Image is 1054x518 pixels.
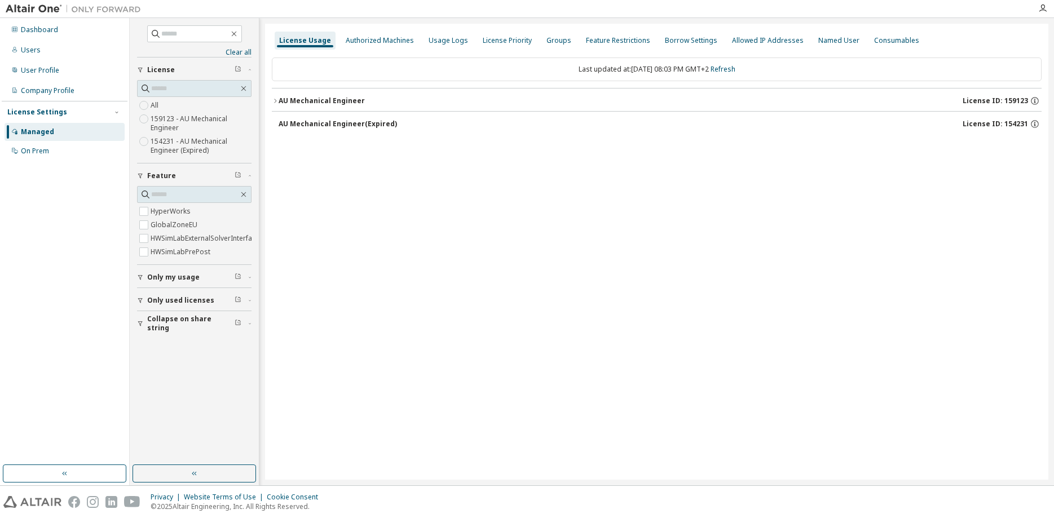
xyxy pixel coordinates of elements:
div: AU Mechanical Engineer (Expired) [279,119,397,129]
div: Last updated at: [DATE] 08:03 PM GMT+2 [272,57,1042,81]
div: User Profile [21,66,59,75]
label: HWSimLabPrePost [151,245,213,259]
div: Privacy [151,493,184,502]
div: License Usage [279,36,331,45]
div: Website Terms of Use [184,493,267,502]
span: Clear filter [235,319,241,328]
div: AU Mechanical Engineer [279,96,365,105]
span: Clear filter [235,273,241,282]
div: Managed [21,127,54,136]
div: License Priority [483,36,532,45]
span: Clear filter [235,65,241,74]
a: Refresh [711,64,735,74]
label: HyperWorks [151,205,193,218]
span: Feature [147,171,176,180]
div: Feature Restrictions [586,36,650,45]
label: 159123 - AU Mechanical Engineer [151,112,252,135]
div: Groups [546,36,571,45]
img: facebook.svg [68,496,80,508]
div: Users [21,46,41,55]
div: Company Profile [21,86,74,95]
button: Feature [137,163,252,188]
button: AU Mechanical EngineerLicense ID: 159123 [272,88,1042,113]
span: Clear filter [235,171,241,180]
div: Cookie Consent [267,493,325,502]
img: youtube.svg [124,496,140,508]
button: Only used licenses [137,288,252,313]
span: Collapse on share string [147,315,235,333]
img: altair_logo.svg [3,496,61,508]
span: License [147,65,175,74]
div: On Prem [21,147,49,156]
img: instagram.svg [87,496,99,508]
div: License Settings [7,108,67,117]
img: linkedin.svg [105,496,117,508]
span: License ID: 159123 [963,96,1028,105]
div: Dashboard [21,25,58,34]
button: License [137,57,252,82]
span: Only used licenses [147,296,214,305]
label: GlobalZoneEU [151,218,200,232]
img: Altair One [6,3,147,15]
label: All [151,99,161,112]
span: License ID: 154231 [963,119,1028,129]
div: Consumables [874,36,919,45]
button: Collapse on share string [137,311,252,336]
span: Only my usage [147,273,200,282]
label: 154231 - AU Mechanical Engineer (Expired) [151,135,252,157]
div: Allowed IP Addresses [732,36,804,45]
button: Only my usage [137,265,252,290]
div: Named User [818,36,859,45]
div: Authorized Machines [346,36,414,45]
a: Clear all [137,48,252,57]
button: AU Mechanical Engineer(Expired)License ID: 154231 [279,112,1042,136]
div: Usage Logs [429,36,468,45]
label: HWSimLabExternalSolverInterface [151,232,262,245]
div: Borrow Settings [665,36,717,45]
span: Clear filter [235,296,241,305]
p: © 2025 Altair Engineering, Inc. All Rights Reserved. [151,502,325,511]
